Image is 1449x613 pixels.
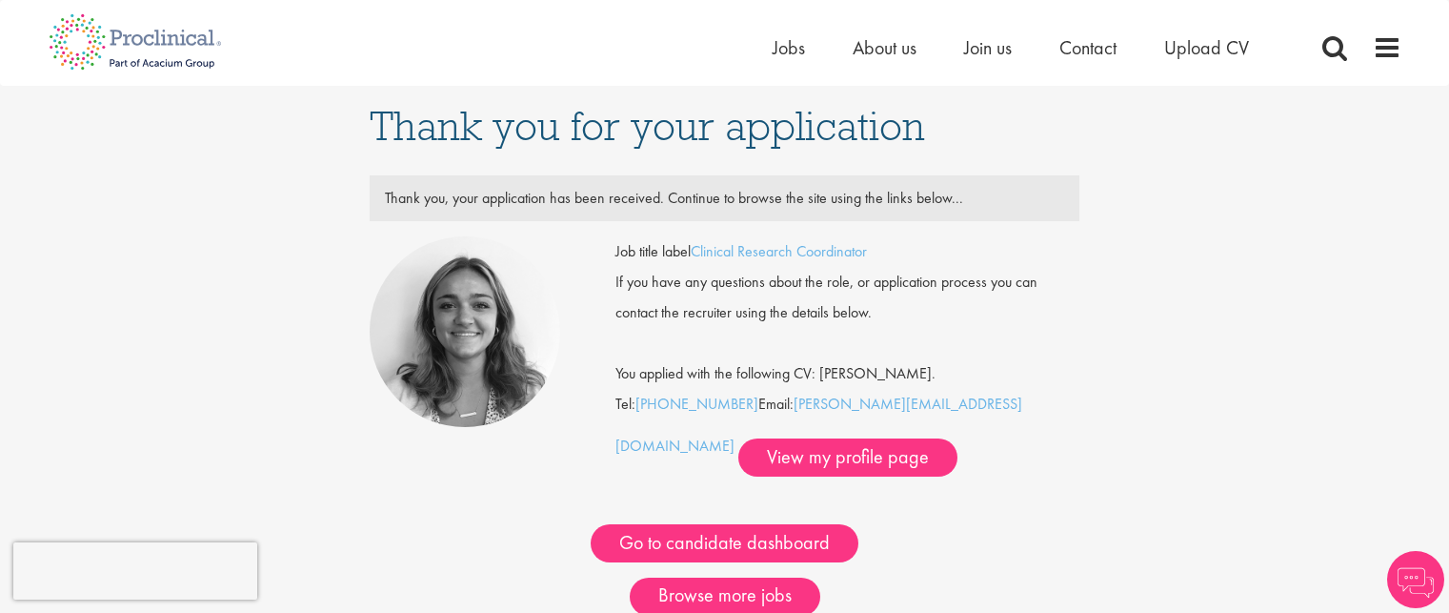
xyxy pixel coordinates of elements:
[601,236,1094,267] div: Job title label
[1164,35,1249,60] a: Upload CV
[964,35,1012,60] a: Join us
[371,183,1079,214] div: Thank you, your application has been received. Continue to browse the site using the links below...
[738,439,957,477] a: View my profile page
[615,236,1079,477] div: Tel: Email:
[615,394,1022,456] a: [PERSON_NAME][EMAIL_ADDRESS][DOMAIN_NAME]
[13,542,257,600] iframe: reCAPTCHA
[691,241,867,261] a: Clinical Research Coordinator
[1059,35,1117,60] a: Contact
[370,236,560,427] img: Jackie Cerchio
[591,524,858,562] a: Go to candidate dashboard
[601,267,1094,328] div: If you have any questions about the role, or application process you can contact the recruiter us...
[773,35,805,60] a: Jobs
[635,394,758,414] a: [PHONE_NUMBER]
[1387,551,1444,608] img: Chatbot
[853,35,916,60] a: About us
[370,100,925,152] span: Thank you for your application
[601,328,1094,389] div: You applied with the following CV: [PERSON_NAME].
